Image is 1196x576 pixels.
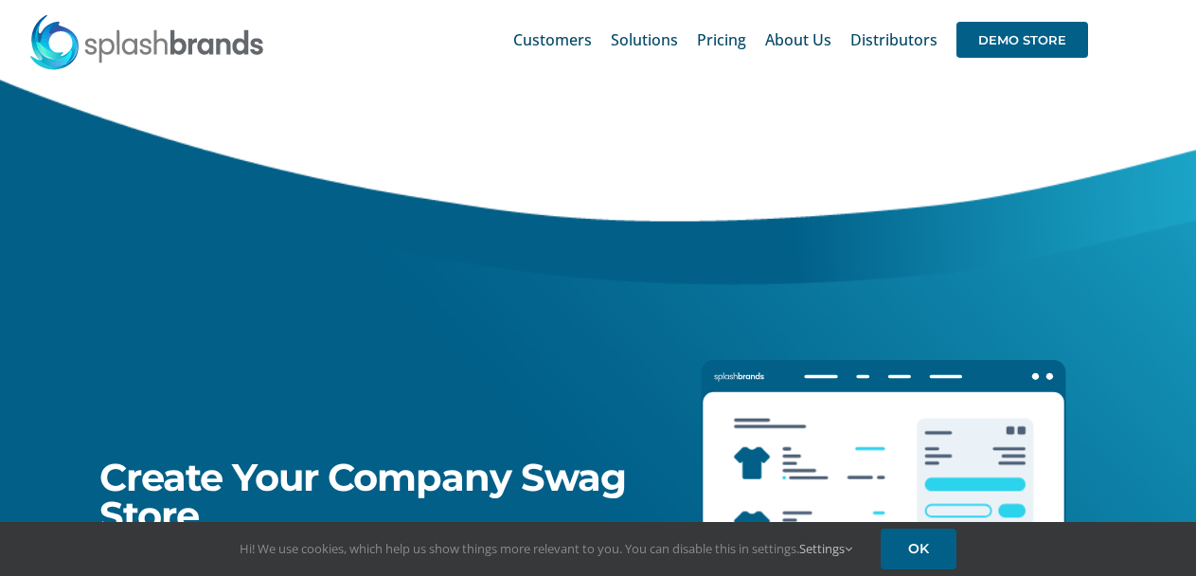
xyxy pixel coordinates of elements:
[799,540,852,557] a: Settings
[850,9,937,70] a: Distributors
[513,32,592,47] span: Customers
[513,9,1088,70] nav: Main Menu
[765,32,831,47] span: About Us
[28,13,265,70] img: SplashBrands.com Logo
[513,9,592,70] a: Customers
[611,32,678,47] span: Solutions
[99,454,626,538] span: Create Your Company Swag Store
[697,32,746,47] span: Pricing
[956,22,1088,58] span: DEMO STORE
[956,9,1088,70] a: DEMO STORE
[881,529,956,569] a: OK
[697,9,746,70] a: Pricing
[850,32,937,47] span: Distributors
[240,540,852,557] span: Hi! We use cookies, which help us show things more relevant to you. You can disable this in setti...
